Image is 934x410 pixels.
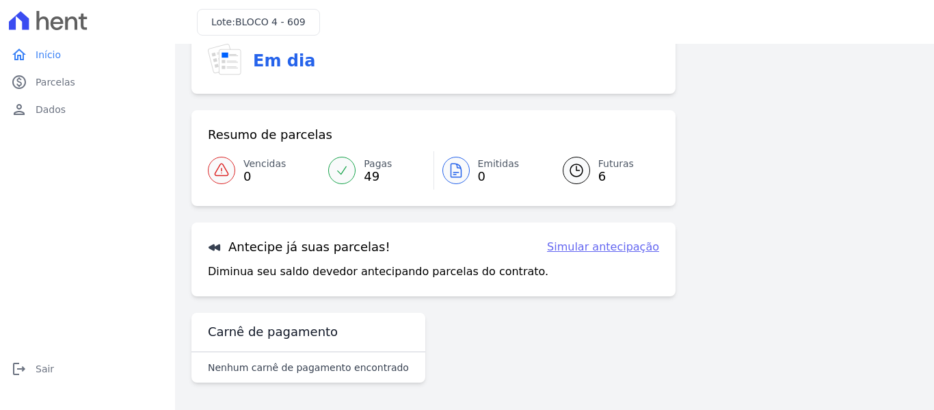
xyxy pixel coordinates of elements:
a: logoutSair [5,355,170,383]
h3: Antecipe já suas parcelas! [208,239,390,255]
a: paidParcelas [5,68,170,96]
span: 0 [478,171,520,182]
a: Pagas 49 [320,151,433,190]
a: Futuras 6 [546,151,659,190]
h3: Em dia [253,49,315,73]
span: 0 [243,171,286,182]
span: 49 [364,171,392,182]
a: Simular antecipação [547,239,659,255]
span: BLOCO 4 - 609 [235,16,306,27]
i: home [11,47,27,63]
span: Pagas [364,157,392,171]
span: Dados [36,103,66,116]
h3: Carnê de pagamento [208,324,338,340]
span: Parcelas [36,75,75,89]
span: Vencidas [243,157,286,171]
i: logout [11,361,27,377]
p: Nenhum carnê de pagamento encontrado [208,361,409,374]
i: paid [11,74,27,90]
span: 6 [598,171,634,182]
h3: Resumo de parcelas [208,127,332,143]
a: personDados [5,96,170,123]
span: Início [36,48,61,62]
a: homeInício [5,41,170,68]
span: Emitidas [478,157,520,171]
span: Sair [36,362,54,376]
i: person [11,101,27,118]
span: Futuras [598,157,634,171]
h3: Lote: [211,15,306,29]
a: Emitidas 0 [434,151,546,190]
p: Diminua seu saldo devedor antecipando parcelas do contrato. [208,264,548,280]
a: Vencidas 0 [208,151,320,190]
